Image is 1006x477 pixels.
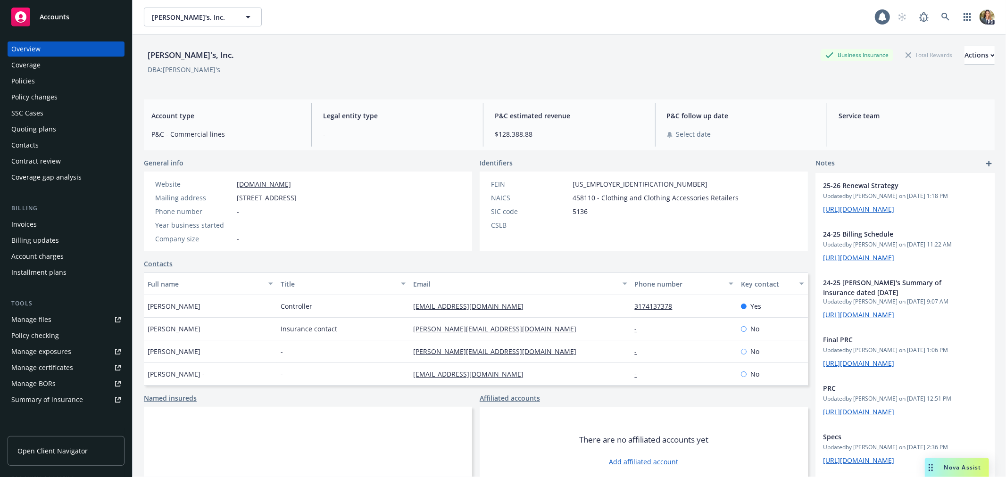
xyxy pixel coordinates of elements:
[148,346,200,356] span: [PERSON_NAME]
[823,240,987,249] span: Updated by [PERSON_NAME] on [DATE] 11:22 AM
[823,192,987,200] span: Updated by [PERSON_NAME] on [DATE] 1:18 PM
[11,170,82,185] div: Coverage gap analysis
[8,58,125,73] a: Coverage
[8,360,125,375] a: Manage certificates
[925,458,937,477] div: Drag to move
[8,170,125,185] a: Coverage gap analysis
[11,249,64,264] div: Account charges
[11,312,51,327] div: Manage files
[155,206,233,216] div: Phone number
[964,46,995,64] div: Actions
[495,111,643,121] span: P&C estimated revenue
[823,278,963,297] span: 24-25 [PERSON_NAME]'s Summary of Insurance dated [DATE]
[635,279,723,289] div: Phone number
[148,301,200,311] span: [PERSON_NAME]
[148,65,220,74] div: DBA: [PERSON_NAME]'s
[915,8,933,26] a: Report a Bug
[815,424,995,473] div: SpecsUpdatedby [PERSON_NAME] on [DATE] 2:36 PM[URL][DOMAIN_NAME]
[980,9,995,25] img: photo
[491,193,569,203] div: NAICS
[901,49,957,61] div: Total Rewards
[11,328,59,343] div: Policy checking
[281,279,396,289] div: Title
[8,74,125,89] a: Policies
[8,154,125,169] a: Contract review
[11,265,67,280] div: Installment plans
[144,49,238,61] div: [PERSON_NAME]'s, Inc.
[144,158,183,168] span: General info
[8,106,125,121] a: SSC Cases
[823,205,894,214] a: [URL][DOMAIN_NAME]
[409,272,631,295] button: Email
[8,312,125,327] a: Manage files
[944,463,981,471] span: Nova Assist
[750,369,759,379] span: No
[148,279,263,289] div: Full name
[11,74,35,89] div: Policies
[635,302,680,311] a: 3174137378
[144,259,173,269] a: Contacts
[413,370,531,378] a: [EMAIL_ADDRESS][DOMAIN_NAME]
[573,220,575,230] span: -
[8,217,125,232] a: Invoices
[151,111,300,121] span: Account type
[40,13,69,21] span: Accounts
[491,206,569,216] div: SIC code
[631,272,737,295] button: Phone number
[17,446,88,456] span: Open Client Navigator
[815,376,995,424] div: PRCUpdatedby [PERSON_NAME] on [DATE] 12:51 PM[URL][DOMAIN_NAME]
[11,90,58,105] div: Policy changes
[152,12,233,22] span: [PERSON_NAME]'s, Inc.
[964,46,995,65] button: Actions
[277,272,410,295] button: Title
[8,426,125,436] div: Analytics hub
[11,392,83,407] div: Summary of insurance
[925,458,989,477] button: Nova Assist
[839,111,987,121] span: Service team
[8,392,125,407] a: Summary of insurance
[8,344,125,359] a: Manage exposures
[823,456,894,465] a: [URL][DOMAIN_NAME]
[480,158,513,168] span: Identifiers
[8,204,125,213] div: Billing
[144,393,197,403] a: Named insureds
[823,443,987,452] span: Updated by [PERSON_NAME] on [DATE] 2:36 PM
[8,299,125,308] div: Tools
[11,360,73,375] div: Manage certificates
[155,220,233,230] div: Year business started
[413,347,584,356] a: [PERSON_NAME][EMAIL_ADDRESS][DOMAIN_NAME]
[823,181,963,190] span: 25-26 Renewal Strategy
[823,253,894,262] a: [URL][DOMAIN_NAME]
[413,279,616,289] div: Email
[815,158,835,169] span: Notes
[983,158,995,169] a: add
[8,41,125,57] a: Overview
[573,179,707,189] span: [US_EMPLOYER_IDENTIFICATION_NUMBER]
[148,369,205,379] span: [PERSON_NAME] -
[155,234,233,244] div: Company size
[11,41,41,57] div: Overview
[323,111,472,121] span: Legal entity type
[155,179,233,189] div: Website
[750,346,759,356] span: No
[237,206,239,216] span: -
[573,206,588,216] span: 5136
[823,229,963,239] span: 24-25 Billing Schedule
[579,434,708,445] span: There are no affiliated accounts yet
[741,279,794,289] div: Key contact
[8,376,125,391] a: Manage BORs
[815,270,995,327] div: 24-25 [PERSON_NAME]'s Summary of Insurance dated [DATE]Updatedby [PERSON_NAME] on [DATE] 9:07 AM[...
[281,346,283,356] span: -
[151,129,300,139] span: P&C - Commercial lines
[11,217,37,232] div: Invoices
[823,383,963,393] span: PRC
[8,328,125,343] a: Policy checking
[815,222,995,270] div: 24-25 Billing ScheduleUpdatedby [PERSON_NAME] on [DATE] 11:22 AM[URL][DOMAIN_NAME]
[823,297,987,306] span: Updated by [PERSON_NAME] on [DATE] 9:07 AM
[11,58,41,73] div: Coverage
[11,376,56,391] div: Manage BORs
[815,327,995,376] div: Final PRCUpdatedby [PERSON_NAME] on [DATE] 1:06 PM[URL][DOMAIN_NAME]
[936,8,955,26] a: Search
[823,407,894,416] a: [URL][DOMAIN_NAME]
[635,370,645,378] a: -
